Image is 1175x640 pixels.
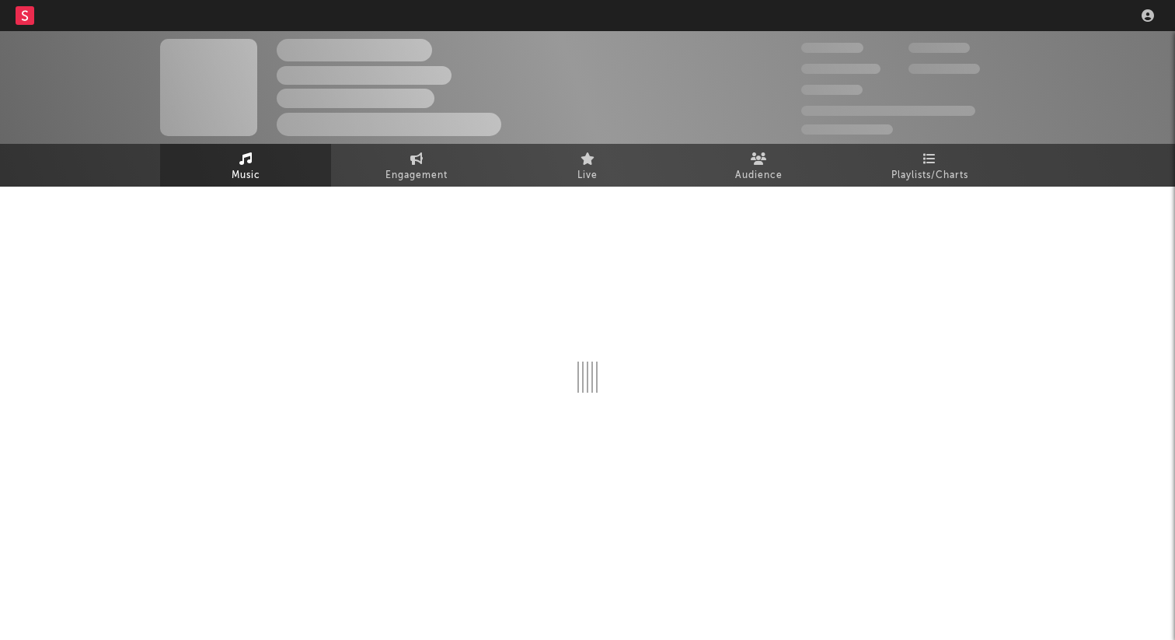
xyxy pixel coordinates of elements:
[844,144,1015,187] a: Playlists/Charts
[735,166,783,185] span: Audience
[801,64,880,74] span: 50,000,000
[232,166,260,185] span: Music
[801,124,893,135] span: Jump Score: 85.0
[908,64,980,74] span: 1,000,000
[331,144,502,187] a: Engagement
[891,166,968,185] span: Playlists/Charts
[801,43,863,53] span: 300,000
[673,144,844,187] a: Audience
[385,166,448,185] span: Engagement
[502,144,673,187] a: Live
[801,106,975,116] span: 50,000,000 Monthly Listeners
[160,144,331,187] a: Music
[801,85,863,95] span: 100,000
[908,43,970,53] span: 100,000
[577,166,598,185] span: Live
